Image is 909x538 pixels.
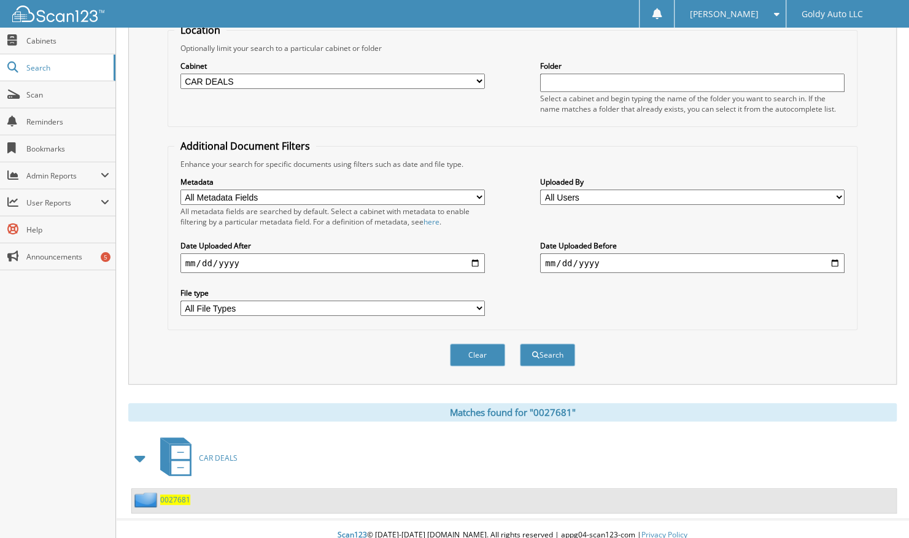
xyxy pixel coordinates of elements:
span: User Reports [26,198,101,208]
div: Enhance your search for specific documents using filters such as date and file type. [174,159,851,169]
label: Date Uploaded After [180,240,485,251]
a: here [424,217,439,227]
button: Clear [450,344,505,366]
a: CAR DEALS [153,434,238,482]
span: Help [26,225,109,235]
label: Folder [540,61,845,71]
span: Search [26,63,107,73]
span: CAR DEALS [199,453,238,463]
button: Search [520,344,575,366]
label: File type [180,288,485,298]
legend: Location [174,23,226,37]
span: Admin Reports [26,171,101,181]
label: Cabinet [180,61,485,71]
a: 0027681 [160,494,190,505]
legend: Additional Document Filters [174,139,316,153]
input: start [180,253,485,273]
iframe: Chat Widget [848,479,909,538]
span: Cabinets [26,36,109,46]
img: scan123-logo-white.svg [12,6,104,22]
div: All metadata fields are searched by default. Select a cabinet with metadata to enable filtering b... [180,206,485,227]
div: Optionally limit your search to a particular cabinet or folder [174,43,851,53]
div: Select a cabinet and begin typing the name of the folder you want to search in. If the name match... [540,93,845,114]
div: 5 [101,252,110,262]
label: Date Uploaded Before [540,240,845,251]
label: Uploaded By [540,177,845,187]
span: Goldy Auto LLC [802,10,863,18]
img: folder2.png [134,492,160,507]
label: Metadata [180,177,485,187]
span: Scan [26,90,109,100]
div: Matches found for "0027681" [128,403,897,421]
span: Reminders [26,117,109,127]
span: [PERSON_NAME] [690,10,759,18]
input: end [540,253,845,273]
span: Announcements [26,252,109,262]
span: Bookmarks [26,144,109,154]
